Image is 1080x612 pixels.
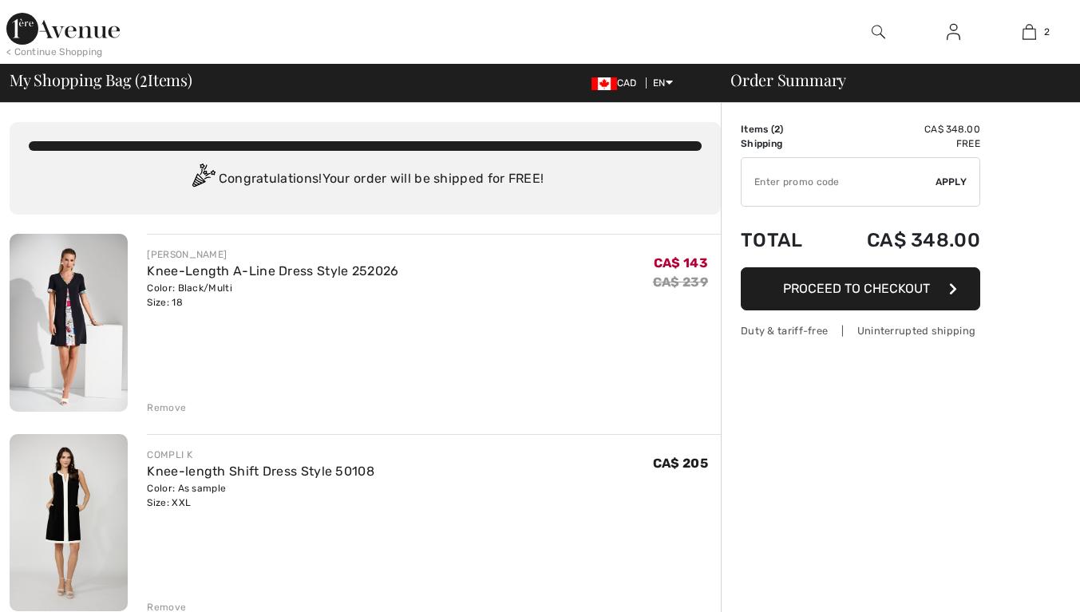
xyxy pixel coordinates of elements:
td: Free [825,136,980,151]
td: Items ( ) [741,122,825,136]
div: Remove [147,401,186,415]
span: 2 [1044,25,1050,39]
span: My Shopping Bag ( Items) [10,72,192,88]
button: Proceed to Checkout [741,267,980,310]
span: Proceed to Checkout [783,281,930,296]
a: Sign In [934,22,973,42]
a: Knee-length Shift Dress Style 50108 [147,464,374,479]
span: CAD [591,77,643,89]
div: < Continue Shopping [6,45,103,59]
img: Congratulation2.svg [187,164,219,195]
td: CA$ 348.00 [825,213,980,267]
span: CA$ 143 [654,255,708,270]
span: 2 [140,68,148,89]
span: EN [653,77,673,89]
span: CA$ 205 [653,456,708,471]
div: Duty & tariff-free | Uninterrupted shipping [741,323,980,338]
img: search the website [872,22,885,41]
input: Promo code [742,158,936,206]
img: My Info [947,22,960,41]
td: Total [741,213,825,267]
img: Canadian Dollar [591,77,617,90]
td: CA$ 348.00 [825,122,980,136]
img: My Bag [1023,22,1036,41]
a: Knee-Length A-Line Dress Style 252026 [147,263,398,278]
td: Shipping [741,136,825,151]
div: COMPLI K [147,448,374,462]
div: Congratulations! Your order will be shipped for FREE! [29,164,702,195]
s: CA$ 239 [653,274,708,290]
img: Knee-Length A-Line Dress Style 252026 [10,234,128,412]
span: Apply [936,175,967,189]
a: 2 [992,22,1066,41]
img: 1ère Avenue [6,13,120,45]
div: [PERSON_NAME] [147,247,398,262]
img: Knee-length Shift Dress Style 50108 [10,434,128,612]
div: Color: As sample Size: XXL [147,481,374,510]
div: Order Summary [711,72,1070,88]
span: 2 [774,124,780,135]
div: Color: Black/Multi Size: 18 [147,281,398,310]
